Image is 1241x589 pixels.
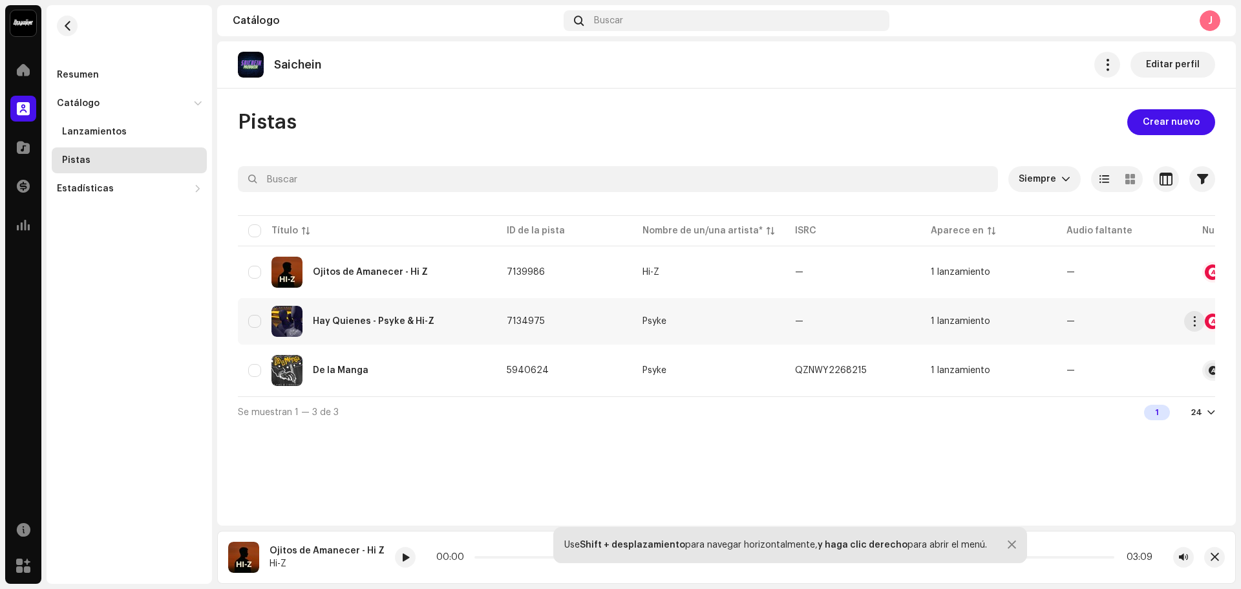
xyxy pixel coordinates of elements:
[931,366,1046,375] span: 1 lanzamiento
[931,317,990,326] div: 1 lanzamiento
[10,10,36,36] img: 10370c6a-d0e2-4592-b8a2-38f444b0ca44
[1119,552,1152,562] div: 03:09
[795,317,803,326] div: —
[1061,166,1070,192] div: dropdown trigger
[1019,166,1061,192] span: Siempre
[1144,405,1170,420] div: 1
[931,268,1046,277] span: 1 lanzamiento
[1066,366,1182,375] re-a-table-badge: —
[57,98,100,109] div: Catálogo
[52,62,207,88] re-m-nav-item: Resumen
[62,155,90,166] div: Pistas
[271,355,302,386] img: 4c6971ac-43c0-435e-9acd-37ac471b8b57
[271,224,298,237] div: Título
[594,16,623,26] span: Buscar
[642,317,774,326] span: Psyke
[1200,10,1220,31] div: J
[1066,268,1182,277] re-a-table-badge: —
[52,176,207,202] re-m-nav-dropdown: Estadísticas
[313,366,368,375] div: De la Manga
[507,317,545,326] span: 7134975
[271,257,302,288] img: 1ab7c430-d051-46b6-a72e-86b085dc37f3
[795,366,867,375] div: QZNWY2268215
[1143,109,1200,135] span: Crear nuevo
[795,268,803,277] div: —
[228,542,259,573] img: 1ab7c430-d051-46b6-a72e-86b085dc37f3
[507,366,549,375] span: 5940624
[931,224,984,237] div: Aparece en
[238,52,264,78] img: 3d9c1878-54b6-4ef9-ab9b-440c9def6e27
[931,317,1046,326] span: 1 lanzamiento
[52,119,207,145] re-m-nav-item: Lanzamientos
[642,317,666,326] div: Psyke
[57,70,99,80] div: Resumen
[931,366,990,375] div: 1 lanzamiento
[270,546,385,556] div: Ojitos de Amanecer - Hi Z
[274,58,321,72] p: Saichein
[642,224,763,237] div: Nombre de un/una artista*
[52,91,207,173] re-m-nav-dropdown: Catálogo
[1127,109,1215,135] button: Crear nuevo
[313,317,434,326] div: Hay Quienes - Psyke & Hi-Z
[270,559,385,569] div: Hi-Z
[1066,317,1182,326] re-a-table-badge: —
[62,127,127,137] div: Lanzamientos
[1130,52,1215,78] button: Editar perfil
[642,366,774,375] span: Psyke
[313,268,428,277] div: Ojitos de Amanecer - Hi Z
[57,184,114,194] div: Estadísticas
[271,306,302,337] img: b3847db3-4104-4f02-b790-814a984ceda7
[52,147,207,173] re-m-nav-item: Pistas
[507,268,545,277] span: 7139986
[1146,52,1200,78] span: Editar perfil
[642,268,774,277] span: Hi-Z
[642,268,659,277] div: Hi-Z
[238,408,339,417] span: Se muestran 1 — 3 de 3
[238,166,998,192] input: Buscar
[642,366,666,375] div: Psyke
[1191,407,1202,418] div: 24
[436,552,469,562] div: 00:00
[233,16,558,26] div: Catálogo
[238,109,297,135] span: Pistas
[931,268,990,277] div: 1 lanzamiento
